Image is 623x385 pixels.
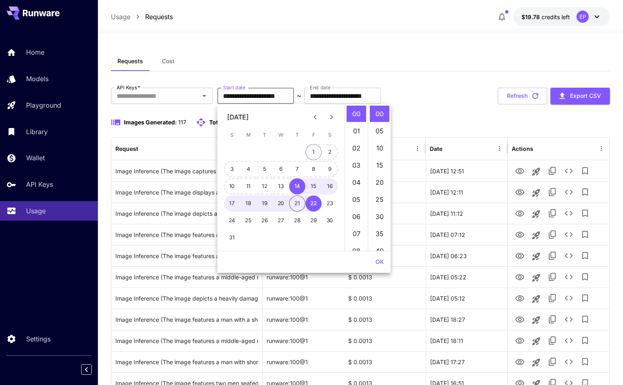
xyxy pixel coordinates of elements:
button: OK [372,254,387,270]
p: ~ [297,91,301,101]
span: Tuesday [257,127,272,143]
span: credits left [541,13,570,20]
li: 0 minutes [370,106,389,122]
p: Library [26,127,48,137]
button: Copy TaskUUID [544,163,561,179]
button: 22 [305,195,322,212]
div: $ 0.0013 [344,309,426,330]
button: Sort [443,143,455,154]
button: Next month [323,109,340,125]
button: See details [561,354,577,370]
button: Launch in playground [528,270,544,286]
span: 117 [178,119,186,126]
button: See details [561,311,577,327]
button: 14 [289,178,305,195]
div: Click to copy prompt [115,330,258,351]
button: Export CSV [550,88,610,104]
button: Add to library [577,184,593,200]
label: End date [310,84,330,91]
button: 30 [322,212,338,229]
span: Monday [241,127,256,143]
button: Launch in playground [528,312,544,328]
button: See details [561,248,577,264]
div: $ 0.0013 [344,266,426,288]
div: runware:100@1 [263,266,344,288]
button: 29 [305,212,322,229]
button: 19 [256,195,273,212]
button: Sort [139,143,150,154]
button: 23 [322,195,338,212]
button: View Image [512,247,528,264]
div: Click to copy prompt [115,182,258,203]
div: 21 Aug, 2025 05:22 [426,266,507,288]
button: 21 [289,195,305,212]
span: Friday [306,127,321,143]
button: See details [561,163,577,179]
button: View Image [512,268,528,285]
p: Usage [111,12,130,22]
button: 15 [305,178,322,195]
div: runware:100@1 [263,330,344,351]
span: Saturday [323,127,337,143]
button: 31 [224,230,240,246]
span: Requests [117,58,143,65]
button: View Image [512,290,528,306]
a: Requests [145,12,173,22]
button: 1 [305,144,322,160]
label: Start date [223,84,245,91]
button: Launch in playground [528,227,544,243]
button: Copy TaskUUID [544,226,561,243]
li: 10 minutes [370,140,389,156]
div: runware:100@1 [263,288,344,309]
div: Request [115,145,138,152]
div: 21 Aug, 2025 12:51 [426,160,507,181]
button: 13 [273,178,289,195]
div: Click to copy prompt [115,161,258,181]
li: 4 hours [347,174,366,190]
li: 15 minutes [370,157,389,173]
button: Copy TaskUUID [544,332,561,349]
button: View Image [512,184,528,200]
button: 8 [305,161,322,177]
div: $19.7793 [521,13,570,21]
div: 21 Aug, 2025 07:12 [426,224,507,245]
button: 16 [322,178,338,195]
button: 24 [224,212,240,229]
button: Add to library [577,205,593,221]
div: $ 0.0013 [344,288,426,309]
button: Launch in playground [528,354,544,371]
div: Click to copy prompt [115,352,258,372]
li: 3 hours [347,157,366,173]
div: Click to copy prompt [115,246,258,266]
div: 20 Aug, 2025 18:27 [426,309,507,330]
span: Sunday [225,127,239,143]
button: Copy TaskUUID [544,354,561,370]
nav: breadcrumb [111,12,173,22]
div: $ 0.0013 [344,351,426,372]
li: 30 minutes [370,208,389,225]
button: 2 [322,144,338,160]
button: Launch in playground [528,333,544,350]
button: Launch in playground [528,291,544,307]
li: 6 hours [347,208,366,225]
button: 28 [289,212,305,229]
button: 9 [322,161,338,177]
button: Add to library [577,354,593,370]
button: 18 [240,195,256,212]
button: Launch in playground [528,164,544,180]
button: 7 [289,161,305,177]
label: API Keys [117,84,140,91]
button: 6 [273,161,289,177]
button: Menu [596,143,607,154]
button: Copy TaskUUID [544,184,561,200]
button: $19.7793EP [513,7,610,26]
button: See details [561,290,577,306]
button: 26 [256,212,273,229]
button: See details [561,226,577,243]
button: Add to library [577,311,593,327]
ul: Select hours [345,104,368,251]
span: Wednesday [274,127,288,143]
button: Open [199,90,210,102]
button: Copy TaskUUID [544,248,561,264]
